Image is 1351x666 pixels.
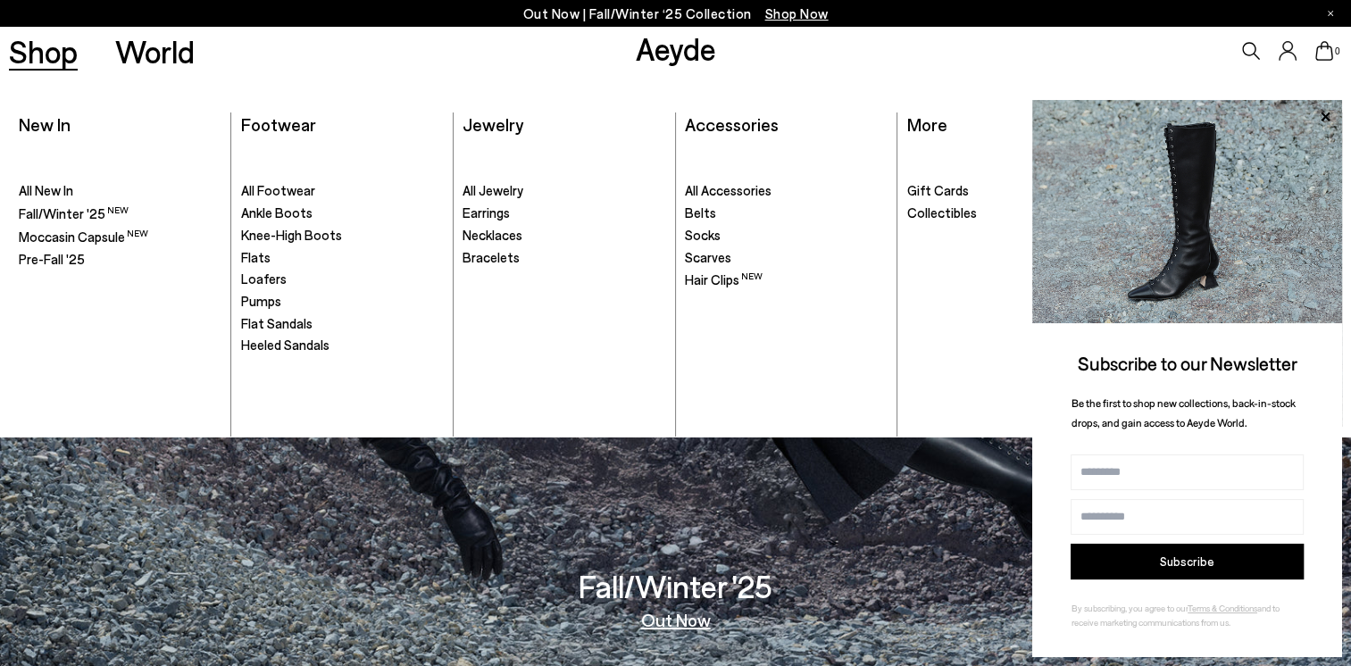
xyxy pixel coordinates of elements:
a: Scarves [685,249,888,267]
a: Hair Clips [685,271,888,289]
a: Footwear [241,113,316,135]
span: Ankle Boots [241,204,313,221]
a: Flats [241,249,444,267]
a: Fall/Winter '25 [19,204,221,223]
a: Earrings [463,204,665,222]
a: Shop [9,36,78,67]
span: All Footwear [241,182,315,198]
img: 2a6287a1333c9a56320fd6e7b3c4a9a9.jpg [1032,100,1342,323]
span: Heeled Sandals [241,337,329,353]
a: Jewelry [463,113,523,135]
a: Bracelets [463,249,665,267]
a: World [115,36,195,67]
span: Be the first to shop new collections, back-in-stock drops, and gain access to Aeyde World. [1072,396,1296,429]
span: Knee-High Boots [241,227,342,243]
a: Necklaces [463,227,665,245]
p: Out Now | Fall/Winter ‘25 Collection [523,3,829,25]
span: Pumps [241,293,281,309]
span: Moccasin Capsule [19,229,148,245]
a: Socks [685,227,888,245]
a: Heeled Sandals [241,337,444,354]
a: Aeyde [635,29,715,67]
span: Subscribe to our Newsletter [1078,352,1297,374]
h3: Fall/Winter '25 [579,570,772,602]
button: Subscribe [1071,544,1304,579]
a: Accessories [685,113,779,135]
span: By subscribing, you agree to our [1072,603,1188,613]
span: Collectibles [907,204,977,221]
a: Out Now [641,611,711,629]
span: All Accessories [685,182,771,198]
span: Scarves [685,249,731,265]
span: Gift Cards [907,182,969,198]
span: Belts [685,204,716,221]
span: Earrings [463,204,510,221]
span: 0 [1333,46,1342,56]
span: Necklaces [463,227,522,243]
a: Gift Cards [907,182,1111,200]
span: Socks [685,227,721,243]
a: All Accessories [685,182,888,200]
a: Loafers [241,271,444,288]
a: Terms & Conditions [1188,603,1257,613]
a: Ankle Boots [241,204,444,222]
span: All New In [19,182,73,198]
a: Belts [685,204,888,222]
span: Fall/Winter '25 [19,205,129,221]
a: Knee-High Boots [241,227,444,245]
a: Moccasin Capsule [19,228,221,246]
a: Pre-Fall '25 [19,251,221,269]
span: Flats [241,249,271,265]
a: Pumps [241,293,444,311]
span: Pre-Fall '25 [19,251,85,267]
a: Collectibles [907,204,1111,222]
a: All New In [19,182,221,200]
a: 0 [1315,41,1333,61]
a: Flat Sandals [241,315,444,333]
span: Navigate to /collections/new-in [765,5,829,21]
span: Bracelets [463,249,520,265]
span: Flat Sandals [241,315,313,331]
a: New In [19,113,71,135]
span: Loafers [241,271,287,287]
a: All Jewelry [463,182,665,200]
a: All Footwear [241,182,444,200]
span: All Jewelry [463,182,523,198]
span: Hair Clips [685,271,763,287]
a: More [907,113,947,135]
